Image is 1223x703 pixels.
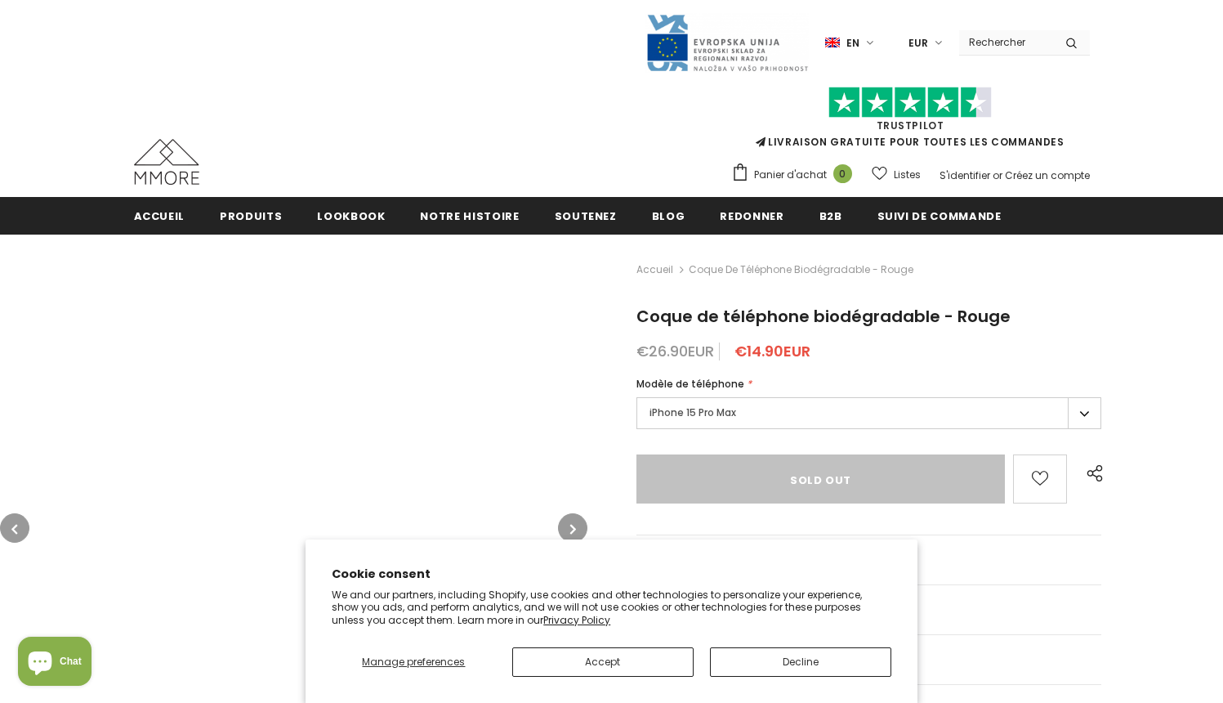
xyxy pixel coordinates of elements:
[220,208,282,224] span: Produits
[754,167,827,183] span: Panier d'achat
[636,454,1006,504] input: Sold Out
[959,30,1053,54] input: Search Site
[1005,168,1090,182] a: Créez un compte
[362,655,465,669] span: Manage preferences
[134,197,185,234] a: Accueil
[420,208,519,224] span: Notre histoire
[420,197,519,234] a: Notre histoire
[819,208,842,224] span: B2B
[689,260,913,280] span: Coque de téléphone biodégradable - Rouge
[734,341,810,361] span: €14.90EUR
[720,208,783,224] span: Redonner
[555,208,617,224] span: soutenez
[720,197,783,234] a: Redonner
[332,566,891,583] h2: Cookie consent
[512,647,694,677] button: Accept
[13,637,96,690] inbox-online-store-chat: Shopify online store chat
[636,397,1102,429] label: iPhone 15 Pro Max
[828,87,992,119] img: Faites confiance aux étoiles pilotes
[877,208,1002,224] span: Suivi de commande
[636,535,1102,584] a: Les questions générales
[134,208,185,224] span: Accueil
[317,208,385,224] span: Lookbook
[652,197,685,234] a: Blog
[894,167,921,183] span: Listes
[543,613,610,627] a: Privacy Policy
[332,589,891,627] p: We and our partners, including Shopify, use cookies and other technologies to personalize your ex...
[819,197,842,234] a: B2B
[877,119,944,132] a: TrustPilot
[134,139,199,185] img: Cas MMORE
[833,164,852,183] span: 0
[220,197,282,234] a: Produits
[940,168,990,182] a: S'identifier
[645,35,809,49] a: Javni Razpis
[872,160,921,189] a: Listes
[710,647,891,677] button: Decline
[636,377,744,391] span: Modèle de téléphone
[636,305,1011,328] span: Coque de téléphone biodégradable - Rouge
[908,35,928,51] span: EUR
[846,35,859,51] span: en
[332,647,495,677] button: Manage preferences
[731,163,860,187] a: Panier d'achat 0
[636,260,673,280] a: Accueil
[993,168,1002,182] span: or
[652,208,685,224] span: Blog
[317,197,385,234] a: Lookbook
[825,36,840,50] img: i-lang-1.png
[877,197,1002,234] a: Suivi de commande
[731,94,1090,149] span: LIVRAISON GRATUITE POUR TOUTES LES COMMANDES
[645,13,809,73] img: Javni Razpis
[555,197,617,234] a: soutenez
[636,341,714,361] span: €26.90EUR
